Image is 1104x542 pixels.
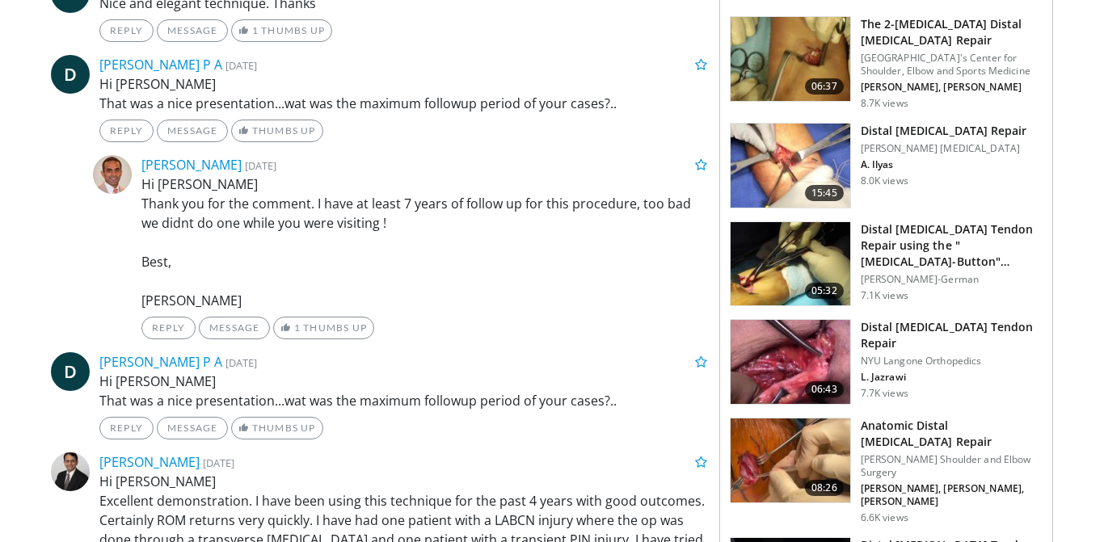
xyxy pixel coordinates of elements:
h3: Distal [MEDICAL_DATA] Tendon Repair [861,319,1043,351]
small: [DATE] [225,355,257,370]
p: Hi [PERSON_NAME] That was a nice presentation...wat was the maximum followup period of your cases?.. [99,372,707,410]
p: 8.7K views [861,97,908,110]
p: A. Ilyas [861,158,1027,171]
small: [DATE] [225,58,257,73]
p: 7.1K views [861,289,908,302]
h3: The 2-[MEDICAL_DATA] Distal [MEDICAL_DATA] Repair [861,16,1043,48]
p: 8.0K views [861,174,908,187]
span: 05:32 [805,283,844,299]
img: 288b5a3a-0bb2-49d6-b52e-4f2b0a9ab2af.150x105_q85_crop-smart_upscale.jpg [731,418,850,502]
span: 1 [252,24,259,36]
a: [PERSON_NAME] P A [99,56,222,74]
h3: Anatomic Distal [MEDICAL_DATA] Repair [861,418,1043,450]
p: [PERSON_NAME], [PERSON_NAME] [861,81,1043,94]
img: Avatar [51,452,90,491]
a: D [51,55,90,94]
a: 1 Thumbs Up [273,317,374,339]
span: 06:37 [805,78,844,95]
p: [GEOGRAPHIC_DATA]'s Center for Shoulder, Elbow and Sports Medicine [861,52,1043,78]
p: [PERSON_NAME] [MEDICAL_DATA] [861,142,1027,155]
a: [PERSON_NAME] [99,453,200,471]
img: 6c2530bf-4b52-46d0-a5db-f32ab123d4bc.150x105_q85_crop-smart_upscale.jpg [731,222,850,306]
a: Reply [99,19,154,42]
a: [PERSON_NAME] [141,156,242,174]
small: [DATE] [203,456,234,470]
a: Thumbs Up [231,417,322,439]
a: 1 Thumbs Up [231,19,332,42]
p: [PERSON_NAME], [PERSON_NAME], [PERSON_NAME] [861,482,1043,508]
img: 2efd6854-1319-45c9-bcaf-ad390d6e1f5d.150x105_q85_crop-smart_upscale.jpg [731,124,850,208]
span: 06:43 [805,381,844,397]
small: [DATE] [245,158,276,173]
img: aecb61db-e334-4a15-bf7f-0ed6f7677798.150x105_q85_crop-smart_upscale.jpg [731,320,850,404]
p: L. Jazrawi [861,371,1043,384]
img: Avatar [93,155,132,194]
a: Message [199,317,270,339]
span: 08:26 [805,480,844,496]
a: Message [157,19,228,42]
p: NYU Langone Orthopedics [861,355,1043,368]
a: Thumbs Up [231,120,322,142]
a: D [51,352,90,391]
p: 6.6K views [861,511,908,524]
p: Hi [PERSON_NAME] That was a nice presentation...wat was the maximum followup period of your cases?.. [99,74,707,113]
p: [PERSON_NAME] Shoulder and Elbow Surgery [861,453,1043,479]
a: Reply [99,417,154,439]
a: Message [157,120,228,142]
span: 15:45 [805,185,844,201]
a: 08:26 Anatomic Distal [MEDICAL_DATA] Repair [PERSON_NAME] Shoulder and Elbow Surgery [PERSON_NAME... [730,418,1043,524]
p: [PERSON_NAME]-German [861,273,1043,286]
a: 06:43 Distal [MEDICAL_DATA] Tendon Repair NYU Langone Orthopedics L. Jazrawi 7.7K views [730,319,1043,405]
h3: Distal [MEDICAL_DATA] Repair [861,123,1027,139]
a: 06:37 The 2-[MEDICAL_DATA] Distal [MEDICAL_DATA] Repair [GEOGRAPHIC_DATA]'s Center for Shoulder, ... [730,16,1043,110]
a: 15:45 Distal [MEDICAL_DATA] Repair [PERSON_NAME] [MEDICAL_DATA] A. Ilyas 8.0K views [730,123,1043,208]
p: Hi [PERSON_NAME] Thank you for the comment. I have at least 7 years of follow up for this procedu... [141,174,707,310]
a: Reply [141,317,196,339]
h3: Distal [MEDICAL_DATA] Tendon Repair using the "[MEDICAL_DATA]-Button" Technique [861,221,1043,270]
span: 1 [294,321,301,334]
a: [PERSON_NAME] P A [99,353,222,371]
a: Reply [99,120,154,142]
a: Message [157,417,228,439]
a: 05:32 Distal [MEDICAL_DATA] Tendon Repair using the "[MEDICAL_DATA]-Button" Technique [PERSON_NAM... [730,221,1043,307]
img: 1ea8507e-6722-4bdb-98ad-ae00fc264f29.150x105_q85_crop-smart_upscale.jpg [731,17,850,101]
p: 7.7K views [861,387,908,400]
